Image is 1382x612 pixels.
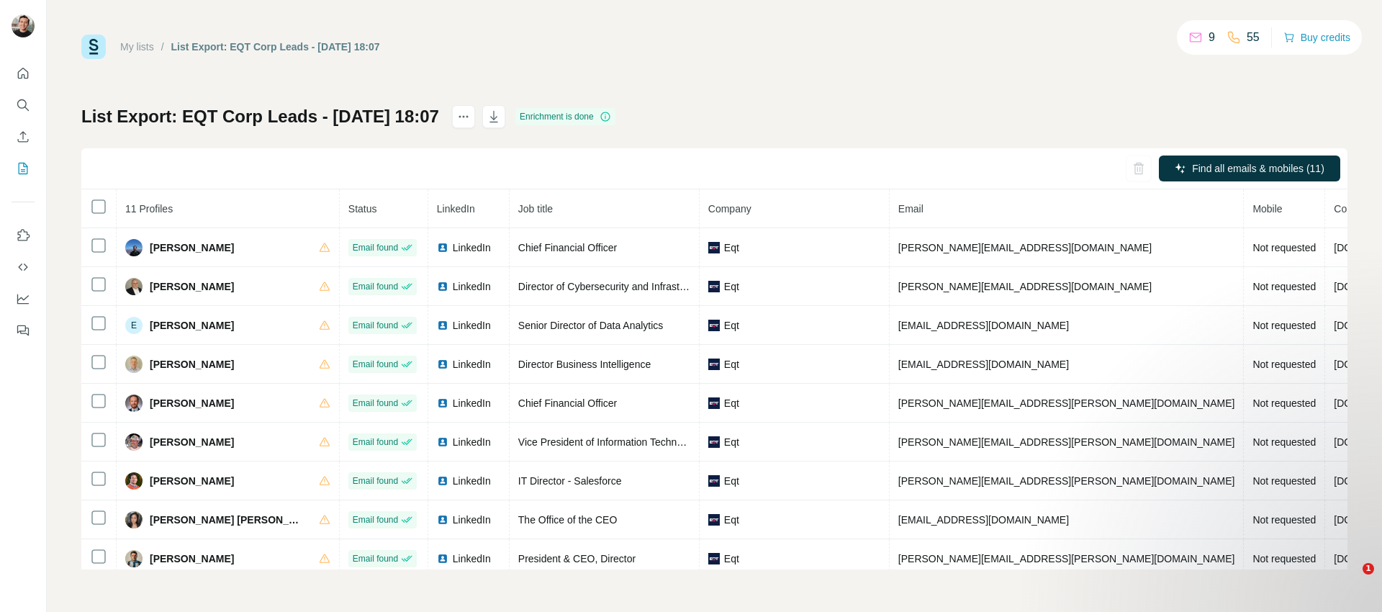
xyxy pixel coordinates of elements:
[125,550,143,567] img: Avatar
[125,395,143,412] img: Avatar
[353,397,398,410] span: Email found
[12,286,35,312] button: Dashboard
[898,203,923,215] span: Email
[518,242,617,253] span: Chief Financial Officer
[453,396,491,410] span: LinkedIn
[150,240,234,255] span: [PERSON_NAME]
[708,359,720,370] img: company-logo
[518,281,711,292] span: Director of Cybersecurity and Infrastructure
[150,357,234,372] span: [PERSON_NAME]
[1209,29,1215,46] p: 9
[708,475,720,487] img: company-logo
[125,278,143,295] img: Avatar
[1252,320,1316,331] span: Not requested
[353,358,398,371] span: Email found
[437,359,448,370] img: LinkedIn logo
[150,513,304,527] span: [PERSON_NAME] [PERSON_NAME]
[898,359,1069,370] span: [EMAIL_ADDRESS][DOMAIN_NAME]
[125,239,143,256] img: Avatar
[437,553,448,564] img: LinkedIn logo
[724,513,739,527] span: Eqt
[708,553,720,564] img: company-logo
[81,105,439,128] h1: List Export: EQT Corp Leads - [DATE] 18:07
[518,320,664,331] span: Senior Director of Data Analytics
[515,108,615,125] div: Enrichment is done
[724,357,739,372] span: Eqt
[12,156,35,181] button: My lists
[125,356,143,373] img: Avatar
[353,280,398,293] span: Email found
[708,203,751,215] span: Company
[125,317,143,334] div: E
[12,14,35,37] img: Avatar
[898,320,1069,331] span: [EMAIL_ADDRESS][DOMAIN_NAME]
[724,279,739,294] span: Eqt
[1247,29,1260,46] p: 55
[898,281,1152,292] span: [PERSON_NAME][EMAIL_ADDRESS][DOMAIN_NAME]
[898,436,1235,448] span: [PERSON_NAME][EMAIL_ADDRESS][PERSON_NAME][DOMAIN_NAME]
[724,552,739,566] span: Eqt
[452,105,475,128] button: actions
[1252,359,1316,370] span: Not requested
[437,514,448,526] img: LinkedIn logo
[125,433,143,451] img: Avatar
[12,318,35,343] button: Feedback
[12,124,35,150] button: Enrich CSV
[437,242,448,253] img: LinkedIn logo
[1159,156,1340,181] button: Find all emails & mobiles (11)
[161,40,164,54] li: /
[1283,27,1350,48] button: Buy credits
[724,240,739,255] span: Eqt
[12,222,35,248] button: Use Surfe on LinkedIn
[353,436,398,449] span: Email found
[1252,203,1282,215] span: Mobile
[453,474,491,488] span: LinkedIn
[1252,281,1316,292] span: Not requested
[125,472,143,490] img: Avatar
[898,397,1235,409] span: [PERSON_NAME][EMAIL_ADDRESS][PERSON_NAME][DOMAIN_NAME]
[150,279,234,294] span: [PERSON_NAME]
[12,60,35,86] button: Quick start
[453,435,491,449] span: LinkedIn
[518,436,701,448] span: Vice President of Information Technology
[724,435,739,449] span: Eqt
[453,279,491,294] span: LinkedIn
[150,474,234,488] span: [PERSON_NAME]
[150,552,234,566] span: [PERSON_NAME]
[150,435,234,449] span: [PERSON_NAME]
[437,320,448,331] img: LinkedIn logo
[12,254,35,280] button: Use Surfe API
[724,474,739,488] span: Eqt
[353,474,398,487] span: Email found
[708,242,720,253] img: company-logo
[1363,563,1374,575] span: 1
[150,318,234,333] span: [PERSON_NAME]
[708,436,720,448] img: company-logo
[12,92,35,118] button: Search
[437,475,448,487] img: LinkedIn logo
[708,320,720,331] img: company-logo
[353,319,398,332] span: Email found
[1192,161,1324,176] span: Find all emails & mobiles (11)
[453,513,491,527] span: LinkedIn
[437,281,448,292] img: LinkedIn logo
[898,553,1235,564] span: [PERSON_NAME][EMAIL_ADDRESS][PERSON_NAME][DOMAIN_NAME]
[518,397,617,409] span: Chief Financial Officer
[348,203,377,215] span: Status
[125,511,143,528] img: Avatar
[898,514,1069,526] span: [EMAIL_ADDRESS][DOMAIN_NAME]
[518,553,636,564] span: President & CEO, Director
[125,203,173,215] span: 11 Profiles
[353,513,398,526] span: Email found
[437,203,475,215] span: LinkedIn
[1333,563,1368,598] iframe: Intercom live chat
[708,281,720,292] img: company-logo
[453,357,491,372] span: LinkedIn
[453,552,491,566] span: LinkedIn
[171,40,380,54] div: List Export: EQT Corp Leads - [DATE] 18:07
[898,475,1235,487] span: [PERSON_NAME][EMAIL_ADDRESS][PERSON_NAME][DOMAIN_NAME]
[353,552,398,565] span: Email found
[898,242,1152,253] span: [PERSON_NAME][EMAIL_ADDRESS][DOMAIN_NAME]
[1252,242,1316,253] span: Not requested
[724,318,739,333] span: Eqt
